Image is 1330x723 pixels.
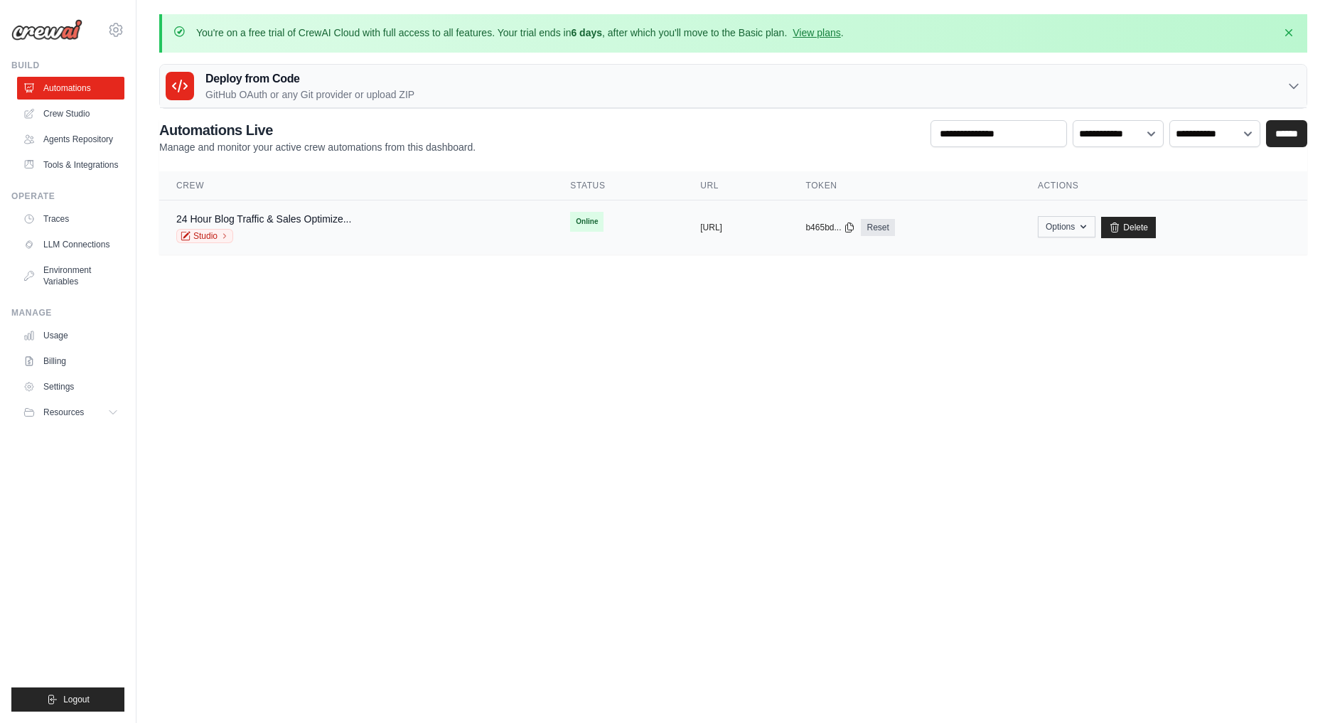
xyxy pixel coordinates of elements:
a: Tools & Integrations [17,154,124,176]
span: Online [570,212,604,232]
a: Settings [17,375,124,398]
a: View plans [793,27,840,38]
a: Automations [17,77,124,100]
p: You're on a free trial of CrewAI Cloud with full access to all features. Your trial ends in , aft... [196,26,844,40]
a: Agents Repository [17,128,124,151]
h3: Deploy from Code [205,70,414,87]
a: Usage [17,324,124,347]
strong: 6 days [571,27,602,38]
button: Options [1038,216,1095,237]
img: Logo [11,19,82,41]
a: Studio [176,229,233,243]
button: Resources [17,401,124,424]
a: Environment Variables [17,259,124,293]
span: Resources [43,407,84,418]
p: GitHub OAuth or any Git provider or upload ZIP [205,87,414,102]
a: Delete [1101,217,1156,238]
span: Logout [63,694,90,705]
iframe: Chat Widget [1259,655,1330,723]
th: Crew [159,171,553,200]
a: 24 Hour Blog Traffic & Sales Optimize... [176,213,351,225]
h2: Automations Live [159,120,476,140]
a: Traces [17,208,124,230]
button: b465bd... [805,222,855,233]
div: Build [11,60,124,71]
a: Billing [17,350,124,373]
a: Crew Studio [17,102,124,125]
th: Actions [1021,171,1307,200]
th: Token [788,171,1021,200]
p: Manage and monitor your active crew automations from this dashboard. [159,140,476,154]
div: Operate [11,191,124,202]
a: LLM Connections [17,233,124,256]
th: Status [553,171,683,200]
th: URL [683,171,788,200]
div: Manage [11,307,124,318]
button: Logout [11,687,124,712]
a: Reset [861,219,894,236]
